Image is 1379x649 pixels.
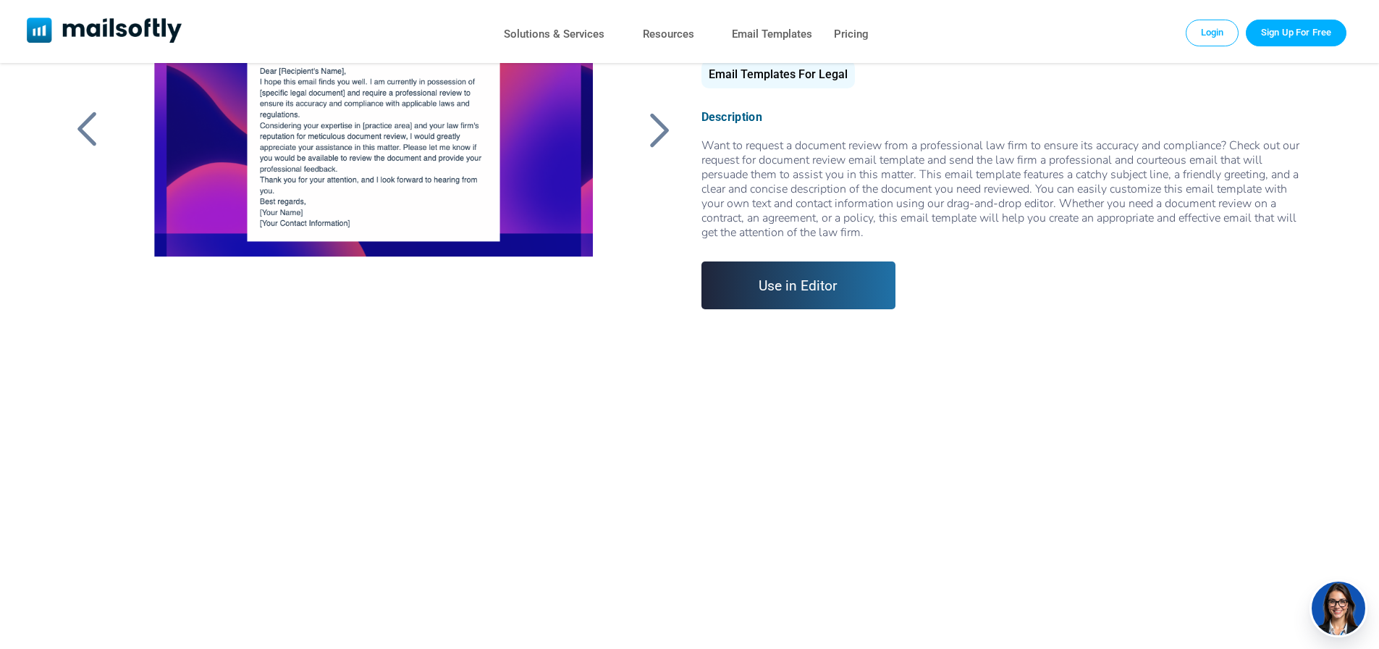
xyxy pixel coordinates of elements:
a: Solutions & Services [504,24,604,45]
a: Resources [643,24,694,45]
div: Email Templates For Legal [701,60,855,88]
a: Use in Editor [701,261,896,309]
div: Description [701,110,1310,124]
a: Email Templates For Legal [701,73,855,80]
a: Back [69,111,105,148]
a: Trial [1246,20,1346,46]
div: Want to request a document review from a professional law firm to ensure its accuracy and complia... [701,138,1310,240]
a: Mailsoftly [27,17,182,46]
a: Back [642,111,678,148]
a: Email Templates [732,24,812,45]
a: Login [1186,20,1239,46]
a: Pricing [834,24,869,45]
